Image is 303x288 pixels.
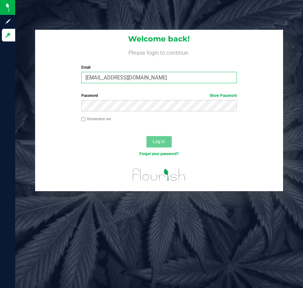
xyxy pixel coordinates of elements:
label: Remember me [81,116,111,122]
a: Show Password [210,93,237,98]
span: Password [81,93,98,98]
img: flourish_logo.svg [128,163,190,186]
a: Forgot your password? [139,152,179,156]
inline-svg: Log in [5,32,11,38]
h4: Please login to continue. [35,48,283,56]
button: Log In [146,136,172,147]
h1: Welcome back! [35,35,283,43]
label: Email [81,65,237,70]
inline-svg: Sign up [5,18,11,25]
span: Log In [153,139,165,144]
input: Remember me [81,117,86,122]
